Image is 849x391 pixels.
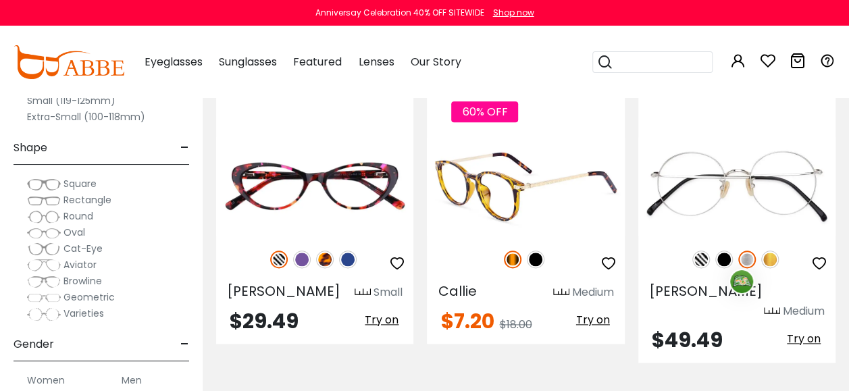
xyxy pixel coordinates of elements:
[230,307,299,336] span: $29.49
[27,275,61,288] img: Browline.png
[63,193,111,207] span: Rectangle
[63,307,104,320] span: Varieties
[63,177,97,190] span: Square
[27,259,61,272] img: Aviator.png
[180,328,189,361] span: -
[339,251,357,268] img: Blue
[63,290,115,304] span: Geometric
[358,54,394,70] span: Lenses
[427,137,624,236] img: Tortoise Callie - Combination ,Universal Bridge Fit
[293,251,311,268] img: Purple
[504,251,521,268] img: Tortoise
[738,251,756,268] img: Silver
[27,226,61,240] img: Oval.png
[499,317,532,332] span: $18.00
[410,54,461,70] span: Our Story
[145,54,203,70] span: Eyeglasses
[63,209,93,223] span: Round
[180,132,189,164] span: -
[27,242,61,256] img: Cat-Eye.png
[27,210,61,224] img: Round.png
[761,251,779,268] img: Gold
[493,7,534,19] div: Shop now
[63,226,85,239] span: Oval
[649,282,763,301] span: [PERSON_NAME]
[316,251,334,268] img: Leopard
[122,372,142,388] label: Men
[572,311,614,329] button: Try on
[576,312,610,328] span: Try on
[27,307,61,321] img: Varieties.png
[692,251,710,268] img: Pattern
[355,288,371,298] img: size ruler
[216,137,413,236] img: Pattern Elena - Acetate ,Universal Bridge Fit
[361,311,403,329] button: Try on
[527,251,544,268] img: Black
[27,291,61,305] img: Geometric.png
[638,137,835,236] img: Silver Zoe - Titanium ,Light Weight
[374,284,403,301] div: Small
[219,54,277,70] span: Sunglasses
[27,93,115,109] label: Small (119-125mm)
[783,330,825,348] button: Try on
[27,178,61,191] img: Square.png
[63,242,103,255] span: Cat-Eye
[715,251,733,268] img: Black
[27,194,61,207] img: Rectangle.png
[14,132,47,164] span: Shape
[27,372,65,388] label: Women
[365,312,398,328] span: Try on
[440,307,494,336] span: $7.20
[572,284,614,301] div: Medium
[451,101,518,122] span: 60% OFF
[14,328,54,361] span: Gender
[438,282,476,301] span: Callie
[27,109,145,125] label: Extra-Small (100-118mm)
[486,7,534,18] a: Shop now
[764,307,780,317] img: size ruler
[293,54,342,70] span: Featured
[652,325,723,355] span: $49.49
[553,288,569,298] img: size ruler
[227,282,340,301] span: [PERSON_NAME]
[787,331,821,346] span: Try on
[63,274,102,288] span: Browline
[783,303,825,319] div: Medium
[63,258,97,271] span: Aviator
[315,7,484,19] div: Anniversay Celebration 40% OFF SITEWIDE
[270,251,288,268] img: Pattern
[14,45,124,79] img: abbeglasses.com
